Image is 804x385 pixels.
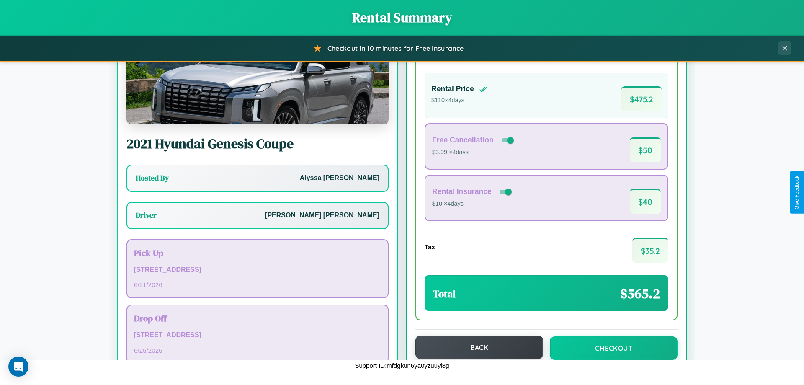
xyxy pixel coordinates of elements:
[134,329,381,341] p: [STREET_ADDRESS]
[415,336,543,359] button: Back
[134,247,381,259] h3: Pick Up
[794,176,800,209] div: Give Feedback
[621,86,662,111] span: $ 475.2
[8,8,796,27] h1: Rental Summary
[265,209,379,222] p: [PERSON_NAME] [PERSON_NAME]
[327,44,464,52] span: Checkout in 10 minutes for Free Insurance
[126,41,389,124] img: Hyundai Genesis Coupe
[134,264,381,276] p: [STREET_ADDRESS]
[630,189,661,214] span: $ 40
[432,187,492,196] h4: Rental Insurance
[620,284,660,303] span: $ 565.2
[432,136,494,145] h4: Free Cancellation
[425,243,435,251] h4: Tax
[632,238,668,263] span: $ 35.2
[630,137,661,162] span: $ 50
[432,147,515,158] p: $3.99 × 4 days
[550,336,678,360] button: Checkout
[433,287,456,301] h3: Total
[431,95,487,106] p: $ 110 × 4 days
[134,345,381,356] p: 6 / 25 / 2026
[134,312,381,324] h3: Drop Off
[300,172,379,184] p: Alyssa [PERSON_NAME]
[355,360,449,371] p: Support ID: mfdgkun6ya0yzuuyl8g
[136,210,157,220] h3: Driver
[134,279,381,290] p: 6 / 21 / 2026
[126,134,389,153] h2: 2021 Hyundai Genesis Coupe
[136,173,169,183] h3: Hosted By
[432,199,513,209] p: $10 × 4 days
[431,85,474,93] h4: Rental Price
[8,357,28,377] div: Open Intercom Messenger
